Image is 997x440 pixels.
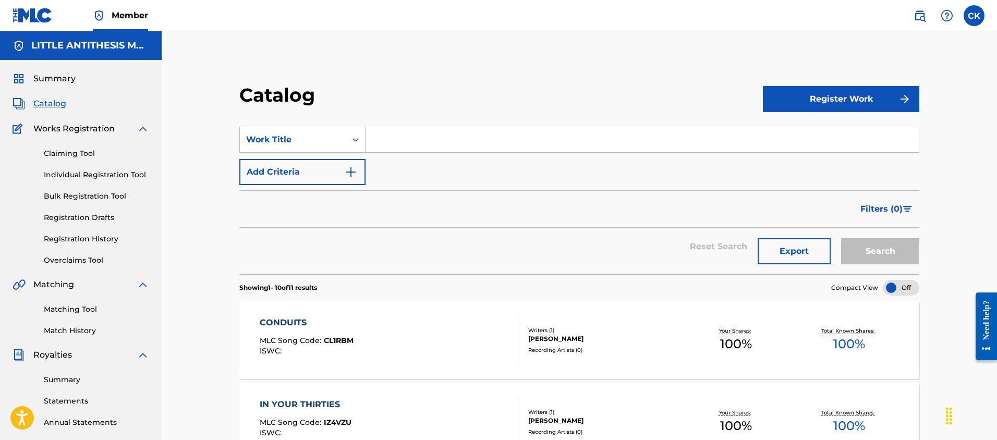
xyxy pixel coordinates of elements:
[13,72,76,85] a: SummarySummary
[260,316,354,329] div: CONDUITS
[528,334,680,344] div: [PERSON_NAME]
[137,278,149,291] img: expand
[758,238,831,264] button: Export
[13,8,53,23] img: MLC Logo
[260,428,284,437] span: ISWC :
[968,285,997,369] iframe: Resource Center
[44,255,149,266] a: Overclaims Tool
[528,428,680,436] div: Recording Artists ( 0 )
[720,335,752,353] span: 100 %
[44,169,149,180] a: Individual Registration Tool
[33,97,66,110] span: Catalog
[528,408,680,416] div: Writers ( 1 )
[763,86,919,112] button: Register Work
[903,206,912,212] img: filter
[260,336,324,345] span: MLC Song Code :
[44,191,149,202] a: Bulk Registration Tool
[964,5,984,26] div: User Menu
[44,212,149,223] a: Registration Drafts
[945,390,997,440] iframe: Chat Widget
[528,326,680,334] div: Writers ( 1 )
[44,325,149,336] a: Match History
[44,417,149,428] a: Annual Statements
[719,409,753,417] p: Your Shares:
[13,97,66,110] a: CatalogCatalog
[13,72,25,85] img: Summary
[13,97,25,110] img: Catalog
[528,416,680,425] div: [PERSON_NAME]
[31,40,149,52] h5: LITTLE ANTITHESIS MUSIC
[44,396,149,407] a: Statements
[137,349,149,361] img: expand
[941,400,957,432] div: Drag
[324,418,351,427] span: IZ4VZU
[33,278,74,291] span: Matching
[719,327,753,335] p: Your Shares:
[260,346,284,356] span: ISWC :
[345,166,357,178] img: 9d2ae6d4665cec9f34b9.svg
[239,301,919,379] a: CONDUITSMLC Song Code:CL1RBMISWC:Writers (1)[PERSON_NAME]Recording Artists (0)Your Shares:100%Tot...
[324,336,354,345] span: CL1RBM
[246,133,340,146] div: Work Title
[833,417,865,435] span: 100 %
[112,9,148,21] span: Member
[33,123,115,135] span: Works Registration
[528,346,680,354] div: Recording Artists ( 0 )
[13,40,25,52] img: Accounts
[44,148,149,159] a: Claiming Tool
[239,159,366,185] button: Add Criteria
[44,304,149,315] a: Matching Tool
[239,127,919,274] form: Search Form
[93,9,105,22] img: Top Rightsholder
[941,9,953,22] img: help
[937,5,957,26] div: Help
[13,349,25,361] img: Royalties
[909,5,930,26] a: Public Search
[854,196,919,222] button: Filters (0)
[137,123,149,135] img: expand
[898,93,911,105] img: f7272a7cc735f4ea7f67.svg
[914,9,926,22] img: search
[33,72,76,85] span: Summary
[831,283,878,292] span: Compact View
[13,278,26,291] img: Matching
[13,123,26,135] img: Works Registration
[44,374,149,385] a: Summary
[860,203,903,215] span: Filters ( 0 )
[239,283,317,292] p: Showing 1 - 10 of 11 results
[833,335,865,353] span: 100 %
[821,409,877,417] p: Total Known Shares:
[720,417,752,435] span: 100 %
[260,418,324,427] span: MLC Song Code :
[260,398,351,411] div: IN YOUR THIRTIES
[821,327,877,335] p: Total Known Shares:
[44,234,149,245] a: Registration History
[239,83,320,107] h2: Catalog
[33,349,72,361] span: Royalties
